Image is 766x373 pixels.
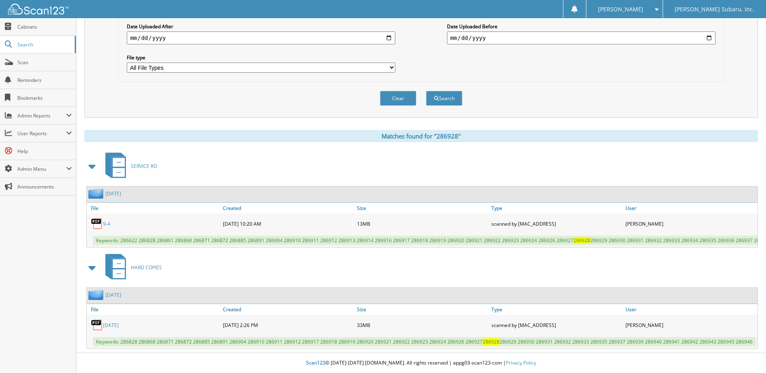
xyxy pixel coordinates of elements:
div: [DATE] 10:20 AM [221,216,355,232]
span: Admin Reports [17,112,66,119]
a: User [623,304,758,315]
div: Matches found for "286928" [84,130,758,142]
span: Help [17,148,72,155]
a: File [87,203,221,214]
span: User Reports [17,130,66,137]
span: Scan [17,59,72,66]
button: Clear [380,91,416,106]
input: start [127,31,395,44]
img: PDF.png [91,319,103,331]
a: [DATE] [105,190,121,197]
div: scanned by [MAC_ADDRESS] [489,216,623,232]
input: end [447,31,716,44]
img: folder2.png [88,189,105,199]
span: Keywords: 286828 286868 286871 286872 286885 286891 286904 286910 286911 286912 286917 286918 286... [93,337,756,346]
div: 13MB [355,216,489,232]
a: Created [221,304,355,315]
span: Announcements [17,183,72,190]
span: HARD COPIES [131,264,162,271]
div: [PERSON_NAME] [623,216,758,232]
div: scanned by [MAC_ADDRESS] [489,317,623,333]
img: PDF.png [91,218,103,230]
a: Type [489,203,623,214]
a: [DATE] [105,291,121,298]
a: HARD COPIES [101,251,162,283]
div: [DATE] 2:26 PM [221,317,355,333]
a: User [623,203,758,214]
a: File [87,304,221,315]
a: Privacy Policy [506,359,536,366]
span: [PERSON_NAME] Subaru, Inc. [675,7,754,12]
a: Size [355,304,489,315]
span: Cabinets [17,23,72,30]
label: Date Uploaded Before [447,23,716,30]
span: Scan123 [306,359,325,366]
a: SERVICE RO [101,150,157,182]
span: SERVICE RO [131,163,157,170]
span: Bookmarks [17,94,72,101]
a: 9-4 [103,220,110,227]
span: [PERSON_NAME] [598,7,643,12]
span: Reminders [17,77,72,84]
div: 33MB [355,317,489,333]
label: Date Uploaded After [127,23,395,30]
a: [DATE] [103,322,119,329]
a: Type [489,304,623,315]
span: Admin Menu [17,166,66,172]
label: File type [127,54,395,61]
span: Search [17,41,71,48]
span: 286928 [483,338,499,345]
button: Search [426,91,462,106]
img: folder2.png [88,290,105,300]
a: Size [355,203,489,214]
div: © [DATE]-[DATE] [DOMAIN_NAME]. All rights reserved | appg03-scan123-com | [76,353,766,373]
div: [PERSON_NAME] [623,317,758,333]
a: Created [221,203,355,214]
span: 286928 [573,237,590,244]
img: scan123-logo-white.svg [8,4,69,15]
